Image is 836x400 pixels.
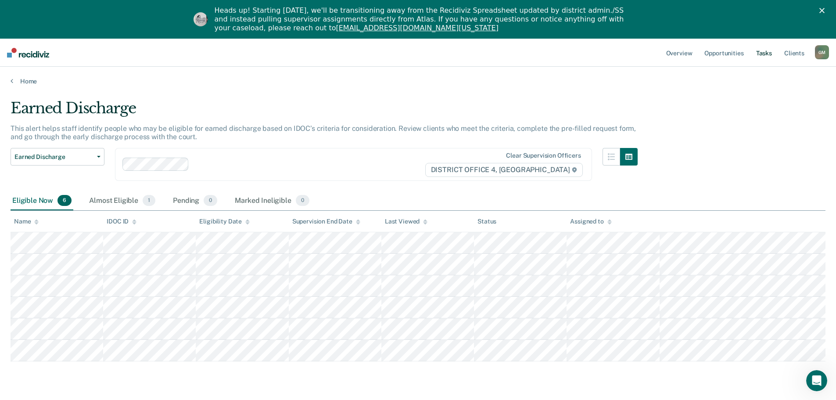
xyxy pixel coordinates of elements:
[199,218,250,225] div: Eligibility Date
[385,218,427,225] div: Last Viewed
[215,6,629,32] div: Heads up! Starting [DATE], we'll be transitioning away from the Recidiviz Spreadsheet updated by ...
[506,152,581,159] div: Clear supervision officers
[819,8,828,13] div: Close
[570,218,611,225] div: Assigned to
[233,191,311,211] div: Marked Ineligible0
[815,45,829,59] button: GM
[296,195,309,206] span: 0
[703,39,745,67] a: Opportunities
[7,48,49,58] img: Recidiviz
[204,195,217,206] span: 0
[477,218,496,225] div: Status
[194,12,208,26] img: Profile image for Kim
[11,148,104,166] button: Earned Discharge
[815,45,829,59] div: G M
[57,195,72,206] span: 6
[87,191,157,211] div: Almost Eligible1
[754,39,774,67] a: Tasks
[143,195,155,206] span: 1
[14,218,39,225] div: Name
[336,24,498,32] a: [EMAIL_ADDRESS][DOMAIN_NAME][US_STATE]
[14,153,93,161] span: Earned Discharge
[782,39,806,67] a: Clients
[11,99,638,124] div: Earned Discharge
[107,218,136,225] div: IDOC ID
[11,77,825,85] a: Home
[425,163,583,177] span: DISTRICT OFFICE 4, [GEOGRAPHIC_DATA]
[292,218,360,225] div: Supervision End Date
[171,191,219,211] div: Pending0
[664,39,694,67] a: Overview
[11,124,636,141] p: This alert helps staff identify people who may be eligible for earned discharge based on IDOC’s c...
[806,370,827,391] iframe: Intercom live chat
[11,191,73,211] div: Eligible Now6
